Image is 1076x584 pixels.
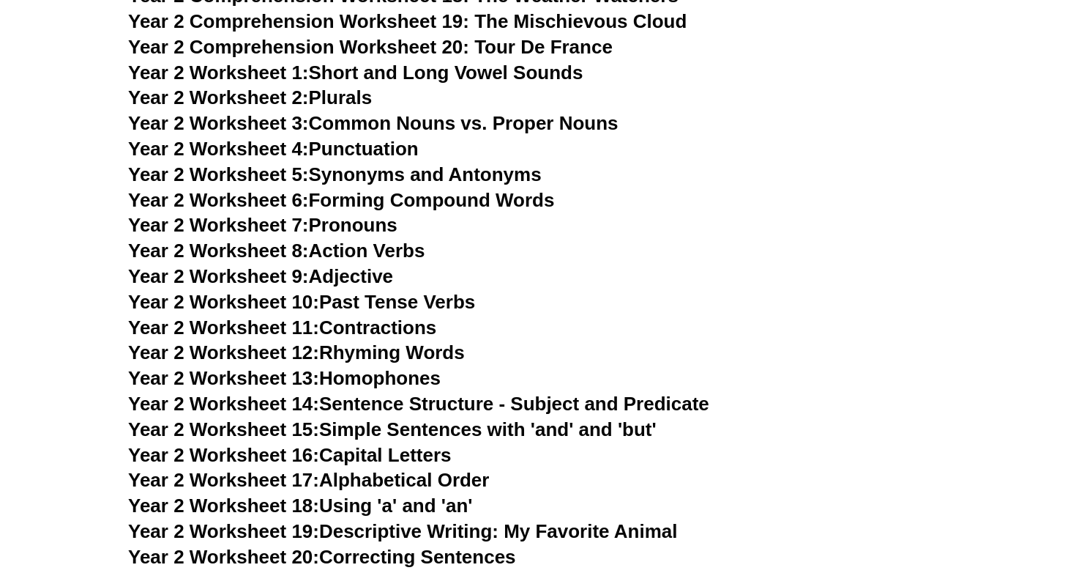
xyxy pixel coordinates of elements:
[128,393,319,415] span: Year 2 Worksheet 14:
[128,341,319,363] span: Year 2 Worksheet 12:
[128,367,319,389] span: Year 2 Worksheet 13:
[128,469,319,491] span: Year 2 Worksheet 17:
[128,214,309,236] span: Year 2 Worksheet 7:
[128,86,372,108] a: Year 2 Worksheet 2:Plurals
[128,546,516,568] a: Year 2 Worksheet 20:Correcting Sentences
[128,189,309,211] span: Year 2 Worksheet 6:
[128,341,465,363] a: Year 2 Worksheet 12:Rhyming Words
[128,495,319,517] span: Year 2 Worksheet 18:
[128,214,397,236] a: Year 2 Worksheet 7:Pronouns
[128,469,489,491] a: Year 2 Worksheet 17:Alphabetical Order
[128,163,542,185] a: Year 2 Worksheet 5:Synonyms and Antonyms
[128,138,309,160] span: Year 2 Worksheet 4:
[128,444,319,466] span: Year 2 Worksheet 16:
[128,86,309,108] span: Year 2 Worksheet 2:
[128,62,583,84] a: Year 2 Worksheet 1:Short and Long Vowel Sounds
[128,418,657,440] a: Year 2 Worksheet 15:Simple Sentences with 'and' and 'but'
[128,367,441,389] a: Year 2 Worksheet 13:Homophones
[128,62,309,84] span: Year 2 Worksheet 1:
[128,112,309,134] span: Year 2 Worksheet 3:
[128,418,319,440] span: Year 2 Worksheet 15:
[128,163,309,185] span: Year 2 Worksheet 5:
[128,317,436,339] a: Year 2 Worksheet 11:Contractions
[128,546,319,568] span: Year 2 Worksheet 20:
[128,444,451,466] a: Year 2 Worksheet 16:Capital Letters
[128,36,613,58] a: Year 2 Comprehension Worksheet 20: Tour De France
[128,240,309,262] span: Year 2 Worksheet 8:
[128,10,687,32] a: Year 2 Comprehension Worksheet 19: The Mischievous Cloud
[128,393,709,415] a: Year 2 Worksheet 14:Sentence Structure - Subject and Predicate
[128,520,319,542] span: Year 2 Worksheet 19:
[128,112,619,134] a: Year 2 Worksheet 3:Common Nouns vs. Proper Nouns
[128,291,319,313] span: Year 2 Worksheet 10:
[128,265,393,287] a: Year 2 Worksheet 9:Adjective
[128,317,319,339] span: Year 2 Worksheet 11:
[128,495,472,517] a: Year 2 Worksheet 18:Using 'a' and 'an'
[128,265,309,287] span: Year 2 Worksheet 9:
[128,520,677,542] a: Year 2 Worksheet 19:Descriptive Writing: My Favorite Animal
[128,291,475,313] a: Year 2 Worksheet 10:Past Tense Verbs
[825,418,1076,584] iframe: Chat Widget
[128,240,425,262] a: Year 2 Worksheet 8:Action Verbs
[128,189,554,211] a: Year 2 Worksheet 6:Forming Compound Words
[128,138,419,160] a: Year 2 Worksheet 4:Punctuation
